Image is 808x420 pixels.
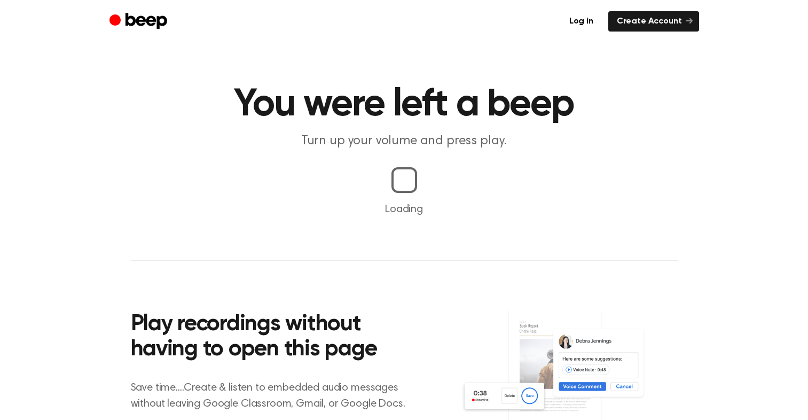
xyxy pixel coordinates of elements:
[131,380,419,412] p: Save time....Create & listen to embedded audio messages without leaving Google Classroom, Gmail, ...
[199,133,609,150] p: Turn up your volume and press play.
[109,11,170,32] a: Beep
[131,85,678,124] h1: You were left a beep
[131,312,419,363] h2: Play recordings without having to open this page
[561,11,602,32] a: Log in
[13,201,795,217] p: Loading
[608,11,699,32] a: Create Account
